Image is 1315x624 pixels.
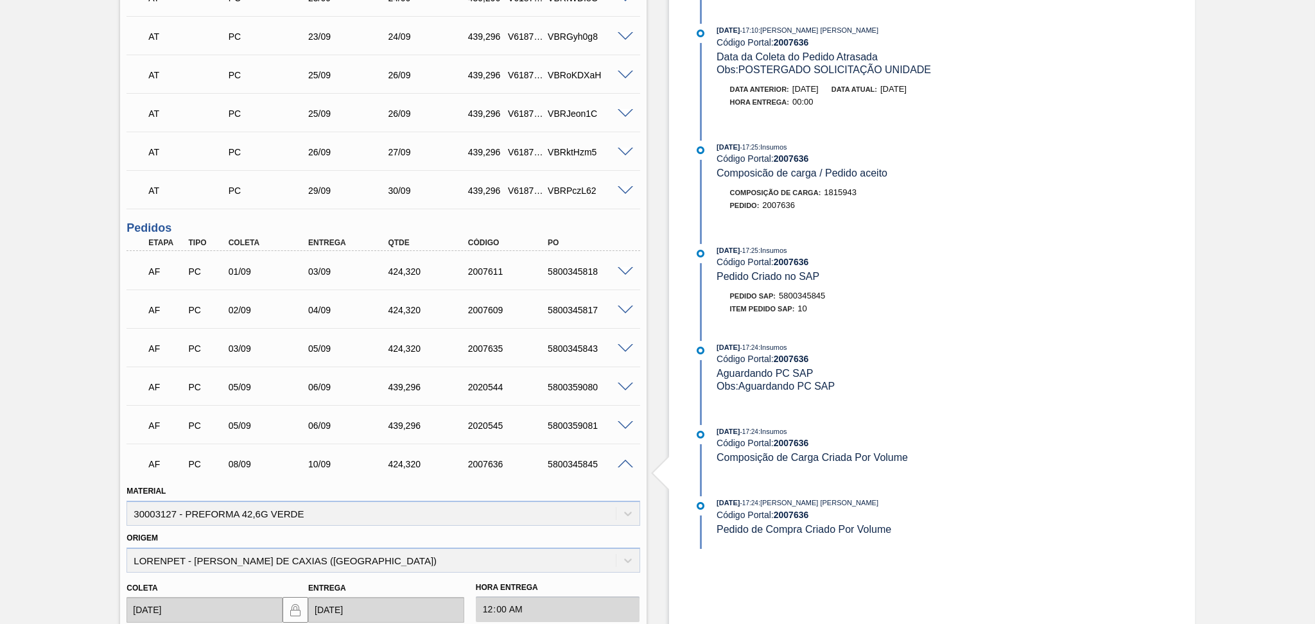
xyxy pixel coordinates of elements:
label: Entrega [308,584,346,593]
div: 5800359080 [544,382,634,392]
div: 439,296 [385,420,475,431]
div: 2007611 [465,266,555,277]
div: 2007636 [465,459,555,469]
div: 439,296 [385,382,475,392]
span: [DATE] [717,26,740,34]
strong: 2007636 [774,438,809,448]
div: 01/09/2025 [225,266,315,277]
span: Item pedido SAP: [730,305,795,313]
div: Aguardando Informações de Transporte [145,22,235,51]
span: Pedido : [730,202,760,209]
div: 424,320 [385,305,475,315]
div: 26/09/2025 [385,70,475,80]
p: AF [148,305,184,315]
p: AF [148,266,184,277]
div: V618751 [505,186,546,196]
div: Aguardando Faturamento [145,257,187,286]
div: Aguardando Informações de Transporte [145,61,235,89]
div: 06/09/2025 [305,420,395,431]
div: Aguardando Informações de Transporte [145,100,235,128]
label: Origem [126,533,158,542]
div: Código Portal: [717,153,1022,164]
p: AT [148,186,232,196]
div: 05/09/2025 [225,420,315,431]
span: 00:00 [792,97,814,107]
div: 5800345818 [544,266,634,277]
label: Coleta [126,584,157,593]
span: - 17:25 [740,247,758,254]
span: Pedido Criado no SAP [717,271,819,282]
strong: 2007636 [774,354,809,364]
p: AT [148,70,232,80]
div: Pedido de Compra [225,108,315,119]
div: Aguardando Faturamento [145,373,187,401]
div: 439,296 [465,70,507,80]
span: : Insumos [758,247,787,254]
div: Pedido de Compra [225,70,315,80]
div: Aguardando Faturamento [145,450,187,478]
div: 439,296 [465,186,507,196]
strong: 2007636 [774,37,809,48]
div: 05/09/2025 [225,382,315,392]
img: atual [697,250,704,257]
div: V618748 [505,31,546,42]
span: [DATE] [717,247,740,254]
div: 2007609 [465,305,555,315]
span: Composição de Carga : [730,189,821,196]
label: Hora Entrega [476,578,640,597]
p: AF [148,459,184,469]
span: Hora Entrega : [730,98,790,106]
span: 10 [797,304,806,313]
div: 2007635 [465,343,555,354]
img: atual [697,347,704,354]
div: 25/09/2025 [305,108,395,119]
span: [DATE] [717,343,740,351]
span: : [PERSON_NAME] [PERSON_NAME] [758,26,878,34]
div: 439,296 [465,147,507,157]
span: Obs: POSTERGADO SOLICITAÇÃO UNIDADE [717,64,931,75]
div: VBRoKDXaH [544,70,634,80]
input: dd/mm/yyyy [308,597,464,623]
div: 439,296 [465,31,507,42]
span: : Insumos [758,143,787,151]
div: Coleta [225,238,315,247]
div: 23/09/2025 [305,31,395,42]
span: 5800345845 [779,291,825,300]
span: [DATE] [717,499,740,507]
div: 08/09/2025 [225,459,315,469]
p: AF [148,382,184,392]
div: 27/09/2025 [385,147,475,157]
div: 10/09/2025 [305,459,395,469]
label: Material [126,487,166,496]
span: [DATE] [717,143,740,151]
strong: 2007636 [774,257,809,267]
p: AF [148,420,184,431]
img: atual [697,30,704,37]
span: Pedido SAP: [730,292,776,300]
div: 424,320 [385,266,475,277]
div: 25/09/2025 [305,70,395,80]
div: Etapa [145,238,187,247]
input: dd/mm/yyyy [126,597,283,623]
span: : [PERSON_NAME] [PERSON_NAME] [758,499,878,507]
span: 2007636 [762,200,795,210]
div: Aguardando Informações de Transporte [145,177,235,205]
img: atual [697,146,704,154]
div: VBRktHzm5 [544,147,634,157]
span: Data anterior: [730,85,789,93]
div: Pedido de Compra [225,31,315,42]
div: Aguardando Informações de Transporte [145,138,235,166]
div: 5800345817 [544,305,634,315]
span: Data da Coleta do Pedido Atrasada [717,51,878,62]
div: 05/09/2025 [305,343,395,354]
span: : Insumos [758,343,787,351]
div: 439,296 [465,108,507,119]
span: Data atual: [832,85,877,93]
div: 29/09/2025 [305,186,395,196]
strong: 2007636 [774,153,809,164]
div: VBRJeon1C [544,108,634,119]
span: Composicão de carga / Pedido aceito [717,168,887,178]
span: - 17:24 [740,428,758,435]
div: Aguardando Faturamento [145,334,187,363]
div: 424,320 [385,343,475,354]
